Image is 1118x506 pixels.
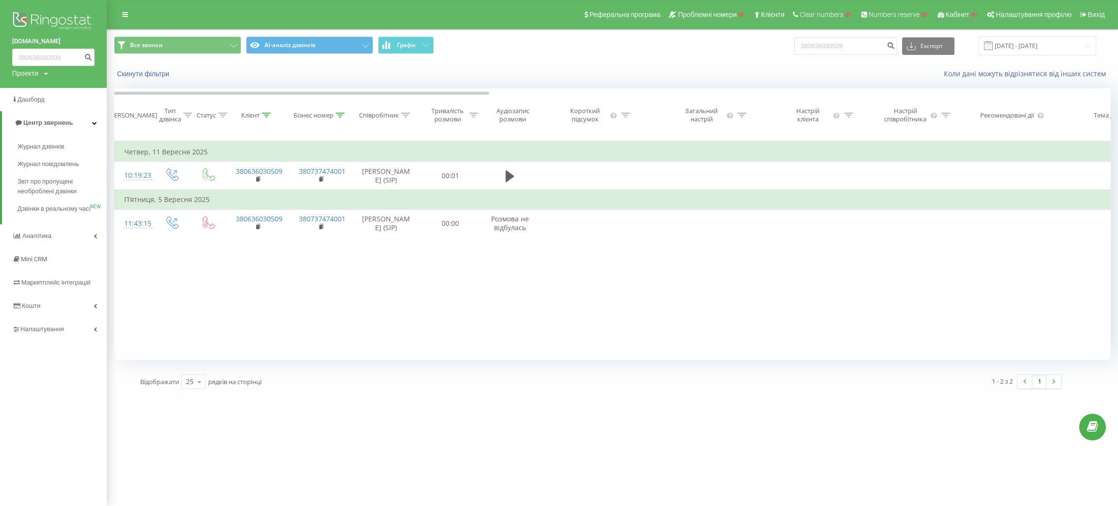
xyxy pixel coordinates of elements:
span: Журнал повідомлень [17,159,79,169]
a: Коли дані можуть відрізнятися вiд інших систем [944,69,1111,78]
a: 1 [1032,375,1047,388]
div: Бізнес номер [294,111,333,119]
span: Клієнти [761,11,785,18]
div: 10:19:23 [124,166,144,185]
button: Експорт [902,37,954,55]
span: Clear numbers [800,11,843,18]
a: 380636030509 [236,167,282,176]
button: Скинути фільтри [114,69,174,78]
div: Рекомендовані дії [980,111,1034,119]
span: Кошти [22,302,40,309]
span: Дзвінки в реальному часі [17,204,90,214]
td: [PERSON_NAME] (SIP) [352,162,420,190]
div: Статус [197,111,216,119]
div: Тривалість розмови [428,107,467,123]
span: Кабінет [946,11,970,18]
button: Все звонки [114,36,241,54]
div: Короткий підсумок [562,107,608,123]
span: Налаштування [20,325,64,333]
div: 25 [186,377,194,387]
div: Проекти [12,68,38,78]
a: 380737474001 [299,214,345,223]
a: Дзвінки в реальному часіNEW [17,200,107,218]
span: Графік [397,42,416,49]
td: [PERSON_NAME] (SIP) [352,209,420,237]
div: [PERSON_NAME] [108,111,157,119]
a: 380636030509 [236,214,282,223]
td: 00:01 [420,162,481,190]
span: Все звонки [130,41,163,49]
span: Дашборд [17,96,45,103]
span: Аналiтика [22,232,51,239]
span: Numbers reserve [869,11,920,18]
span: Маркетплейс інтеграцій [21,279,91,286]
div: 11:43:15 [124,214,144,233]
span: Розмова не відбулась [491,214,529,232]
a: Центр звернень [2,111,107,135]
span: Налаштування профілю [996,11,1071,18]
span: Вихід [1088,11,1105,18]
span: рядків на сторінці [208,377,262,386]
div: Настрій співробітника [882,107,929,123]
span: Відображати [140,377,179,386]
div: Загальний настрій [678,107,725,123]
a: [DOMAIN_NAME] [12,36,95,46]
div: Аудіозапис розмови [489,107,536,123]
span: Звіт про пропущені необроблені дзвінки [17,177,102,196]
button: AI-аналіз дзвінків [246,36,373,54]
span: Реферальна програма [590,11,661,18]
img: Ringostat logo [12,10,95,34]
div: Настрій клієнта [785,107,830,123]
span: Центр звернень [23,119,73,126]
div: Клієнт [241,111,260,119]
td: 00:00 [420,209,481,237]
input: Пошук за номером [794,37,897,55]
span: Mini CRM [21,255,47,263]
a: Журнал повідомлень [17,155,107,173]
span: Журнал дзвінків [17,142,64,152]
span: Проблемні номери [678,11,737,18]
div: Співробітник [359,111,399,119]
a: 380737474001 [299,167,345,176]
a: Журнал дзвінків [17,138,107,155]
input: Пошук за номером [12,49,95,66]
div: 1 - 2 з 2 [992,376,1013,386]
div: Тип дзвінка [159,107,181,123]
button: Графік [378,36,434,54]
a: Звіт про пропущені необроблені дзвінки [17,173,107,200]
